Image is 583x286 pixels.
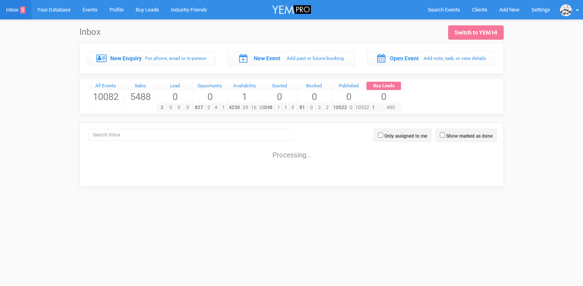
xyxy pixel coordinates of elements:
span: 5488 [123,90,158,104]
span: 0 [175,104,184,111]
input: Search Inbox [88,129,294,141]
a: Booked [297,82,332,90]
span: 0 [297,90,332,104]
label: New Enquiry [110,54,142,62]
a: Sales [123,82,158,90]
span: 0 [158,90,192,104]
span: 348 [262,104,275,111]
span: 2 [323,104,332,111]
span: Search Events [428,7,460,13]
div: Switch to YEM Hi [455,29,497,36]
span: 0 [166,104,175,111]
h1: Inbox [79,27,110,37]
span: 0 [193,90,227,104]
span: 1 [366,104,381,111]
span: 0 [332,90,366,104]
span: 2 [315,104,324,111]
span: 28 [258,104,267,111]
a: Availability [228,82,262,90]
span: 1 [282,104,290,111]
span: 1 [274,104,282,111]
label: Open Event [390,54,419,62]
span: 10522 [354,104,371,111]
a: All Events [88,82,123,90]
div: Processing... [82,143,501,159]
span: 4 [212,104,220,111]
span: 0 [289,104,297,111]
a: Published [332,82,366,90]
span: 490 [381,104,401,111]
a: Buy Leads [366,82,401,90]
small: Add past or future booking [287,56,344,61]
span: 0 [183,104,192,111]
a: Open Event Add note, task, or view details [367,51,495,65]
span: 0 [366,90,401,104]
span: 1 [228,90,262,104]
span: Add New [499,7,520,13]
span: 16 [249,104,258,111]
a: New Event Add past or future booking [228,51,356,65]
label: Only assigned to me [384,132,427,140]
label: New Event [254,54,280,62]
span: 0 [307,104,316,111]
a: Opportunity [193,82,227,90]
span: 4230 [227,104,242,111]
a: New Enquiry For phone, email or in-person [88,51,216,65]
span: 0 [262,90,297,104]
label: Show marked as done [446,132,493,140]
span: 1 [219,104,227,111]
span: 827 [192,104,205,111]
span: 2 [205,104,213,111]
span: 81 [297,104,308,111]
span: 2 [157,104,167,111]
small: For phone, email or in-person [145,56,207,61]
span: 29 [241,104,250,111]
img: data [560,4,572,16]
a: Switch to YEM Hi [448,25,504,40]
span: Clients [472,7,487,13]
a: Quoted [262,82,297,90]
span: 5 [20,6,25,13]
a: Lead [158,82,192,90]
span: 10082 [88,90,123,104]
small: Add note, task, or view details [424,56,486,61]
span: 0 [348,104,354,111]
span: 10522 [332,104,349,111]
